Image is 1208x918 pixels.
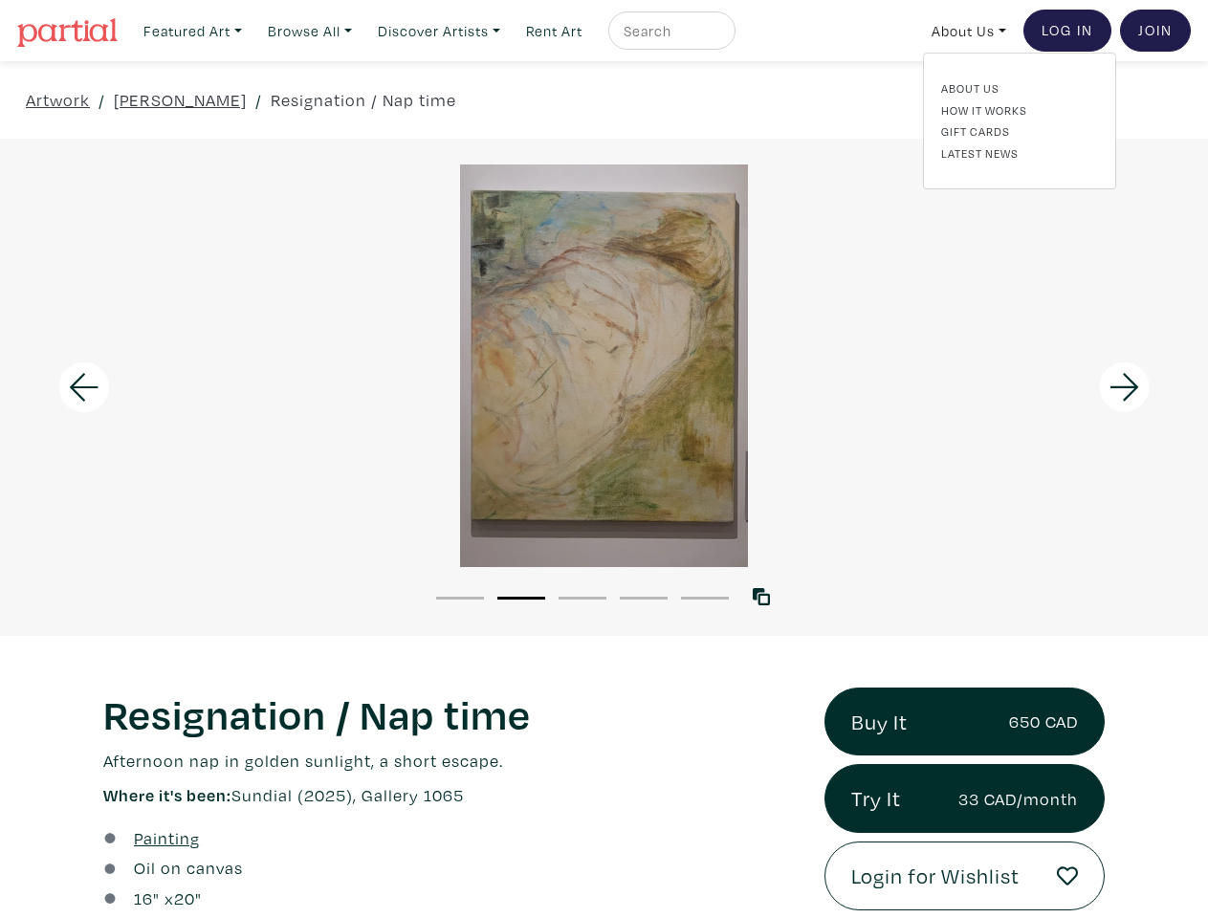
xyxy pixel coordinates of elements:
[134,885,202,911] div: " x "
[559,597,606,600] button: 3 of 5
[114,87,247,113] a: [PERSON_NAME]
[174,887,195,909] span: 20
[134,855,243,881] a: Oil on canvas
[103,782,796,808] p: Sundial (2025), Gallery 1065
[103,748,796,774] p: Afternoon nap in golden sunlight, a short escape.
[941,101,1098,119] a: How It Works
[517,11,591,51] a: Rent Art
[958,786,1078,812] small: 33 CAD/month
[941,122,1098,140] a: Gift Cards
[622,19,717,43] input: Search
[103,784,231,806] span: Where it's been:
[851,860,1020,892] span: Login for Wishlist
[1009,709,1078,734] small: 650 CAD
[135,11,251,51] a: Featured Art
[681,597,729,600] button: 5 of 5
[824,764,1105,833] a: Try It33 CAD/month
[26,87,90,113] a: Artwork
[824,841,1105,910] a: Login for Wishlist
[134,887,153,909] span: 16
[103,688,796,739] h1: Resignation / Nap time
[271,87,456,113] a: Resignation / Nap time
[134,827,200,849] u: Painting
[255,87,262,113] span: /
[369,11,509,51] a: Discover Artists
[923,11,1015,51] a: About Us
[259,11,361,51] a: Browse All
[497,597,545,600] button: 2 of 5
[824,688,1105,756] a: Buy It650 CAD
[941,144,1098,162] a: Latest News
[941,79,1098,97] a: About Us
[923,53,1116,189] div: Featured Art
[620,597,668,600] button: 4 of 5
[134,825,200,851] a: Painting
[1120,10,1191,52] a: Join
[1023,10,1111,52] a: Log In
[436,597,484,600] button: 1 of 5
[99,87,105,113] span: /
